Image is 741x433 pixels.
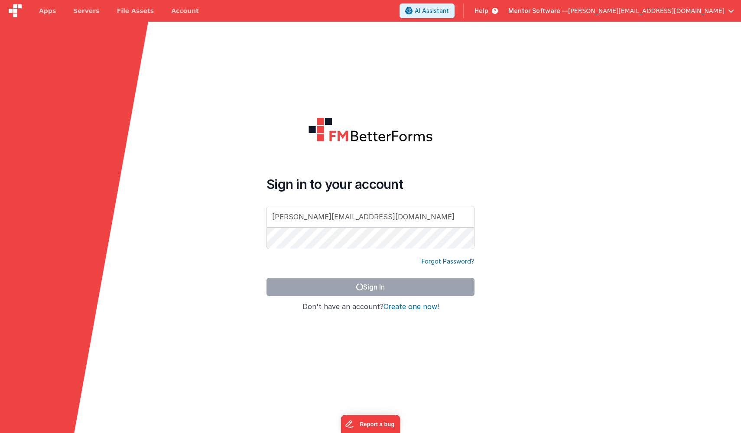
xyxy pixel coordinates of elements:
span: Servers [73,7,99,15]
a: Forgot Password? [422,257,474,266]
h4: Don't have an account? [266,303,474,311]
span: Help [474,7,488,15]
iframe: Marker.io feedback button [341,415,400,433]
button: AI Assistant [400,3,455,18]
span: Mentor Software — [508,7,568,15]
button: Create one now! [383,303,439,311]
button: Mentor Software — [PERSON_NAME][EMAIL_ADDRESS][DOMAIN_NAME] [508,7,734,15]
span: [PERSON_NAME][EMAIL_ADDRESS][DOMAIN_NAME] [568,7,725,15]
input: Email Address [266,206,474,228]
span: Apps [39,7,56,15]
h4: Sign in to your account [266,176,474,192]
span: File Assets [117,7,154,15]
span: AI Assistant [415,7,449,15]
button: Sign In [266,278,474,296]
